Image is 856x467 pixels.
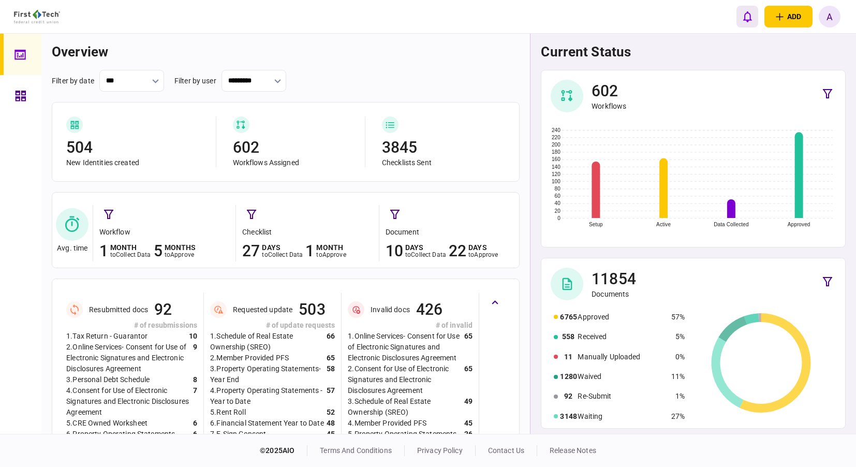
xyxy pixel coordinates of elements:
[210,418,323,429] div: 6 . Financial Statement Year to Date
[464,429,473,450] div: 26
[558,215,561,221] text: 0
[592,101,626,111] div: Workflows
[468,251,498,258] div: to
[578,411,667,422] div: Waiting
[210,331,327,353] div: 1 . Schedule of Real Estate Ownership (SREO)
[305,241,314,261] div: 1
[210,407,245,418] div: 5 . Rent Roll
[193,374,197,385] div: 8
[464,418,473,429] div: 45
[320,446,392,455] a: terms and conditions
[555,186,561,192] text: 80
[14,10,60,23] img: client company logo
[348,331,464,363] div: 1 . Online Services- Consent for Use of Electronic Signatures and Electronic Disclosures Agreement
[233,305,292,314] div: Requested update
[560,352,577,362] div: 11
[66,418,147,429] div: 5 . CRE Owned Worksheet
[327,385,335,407] div: 57
[66,158,206,167] div: New Identities created
[327,429,335,440] div: 45
[671,371,685,382] div: 11%
[560,391,577,402] div: 92
[788,222,810,227] text: Approved
[671,331,685,342] div: 5%
[552,171,560,177] text: 120
[449,241,466,261] div: 22
[327,363,335,385] div: 58
[578,391,667,402] div: Re-Submit
[299,299,325,320] div: 503
[552,149,560,155] text: 180
[416,299,442,320] div: 426
[327,353,335,363] div: 65
[555,200,561,206] text: 40
[592,269,636,289] div: 11854
[66,429,175,440] div: 6 . Property Operating Statements
[52,44,520,60] h1: overview
[66,385,193,418] div: 4 . Consent for Use of Electronic Signatures and Electronic Disclosures Agreement
[578,312,667,323] div: Approved
[193,385,197,418] div: 7
[210,353,289,363] div: 2 . Member Provided PFS
[552,164,560,169] text: 140
[165,251,196,258] div: to
[170,251,194,258] span: approve
[210,320,335,331] div: # of update requests
[327,407,335,418] div: 52
[657,222,671,227] text: Active
[327,331,335,353] div: 66
[154,299,172,320] div: 92
[89,305,148,314] div: Resubmitted docs
[193,429,197,440] div: 6
[316,251,346,258] div: to
[348,396,464,418] div: 3 . Schedule of Real Estate Ownership (SREO)
[110,244,151,251] div: month
[560,312,577,323] div: 6765
[474,251,498,258] span: approve
[193,418,197,429] div: 6
[57,244,87,253] div: Avg. time
[386,227,517,238] div: document
[193,342,197,374] div: 9
[268,251,303,258] span: collect data
[210,429,266,440] div: 7 . E-Sign Consent
[550,446,596,455] a: release notes
[589,222,603,227] text: Setup
[555,208,561,213] text: 20
[488,446,524,455] a: contact us
[468,244,498,251] div: days
[736,6,758,27] button: open notifications list
[464,396,473,418] div: 49
[242,227,374,238] div: checklist
[327,418,335,429] div: 48
[764,6,813,27] button: open adding identity options
[592,289,636,299] div: Documents
[99,227,231,238] div: workflow
[671,352,685,362] div: 0%
[110,251,151,258] div: to
[552,142,560,148] text: 200
[560,371,577,382] div: 1280
[555,193,561,199] text: 60
[189,331,197,342] div: 10
[552,127,560,133] text: 240
[552,135,560,140] text: 220
[66,137,206,158] div: 504
[578,371,667,382] div: Waived
[116,251,151,258] span: collect data
[348,363,464,396] div: 2 . Consent for Use of Electronic Signatures and Electronic Disclosures Agreement
[260,445,307,456] div: © 2025 AIO
[210,363,327,385] div: 3 . Property Operating Statements- Year End
[233,137,356,158] div: 602
[233,158,356,167] div: Workflows Assigned
[464,363,473,396] div: 65
[99,241,108,261] div: 1
[464,331,473,363] div: 65
[52,76,94,86] div: filter by date
[66,320,197,331] div: # of resubmissions
[671,391,685,402] div: 1%
[262,244,303,251] div: days
[405,251,446,258] div: to
[405,244,446,251] div: days
[66,374,150,385] div: 3 . Personal Debt Schedule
